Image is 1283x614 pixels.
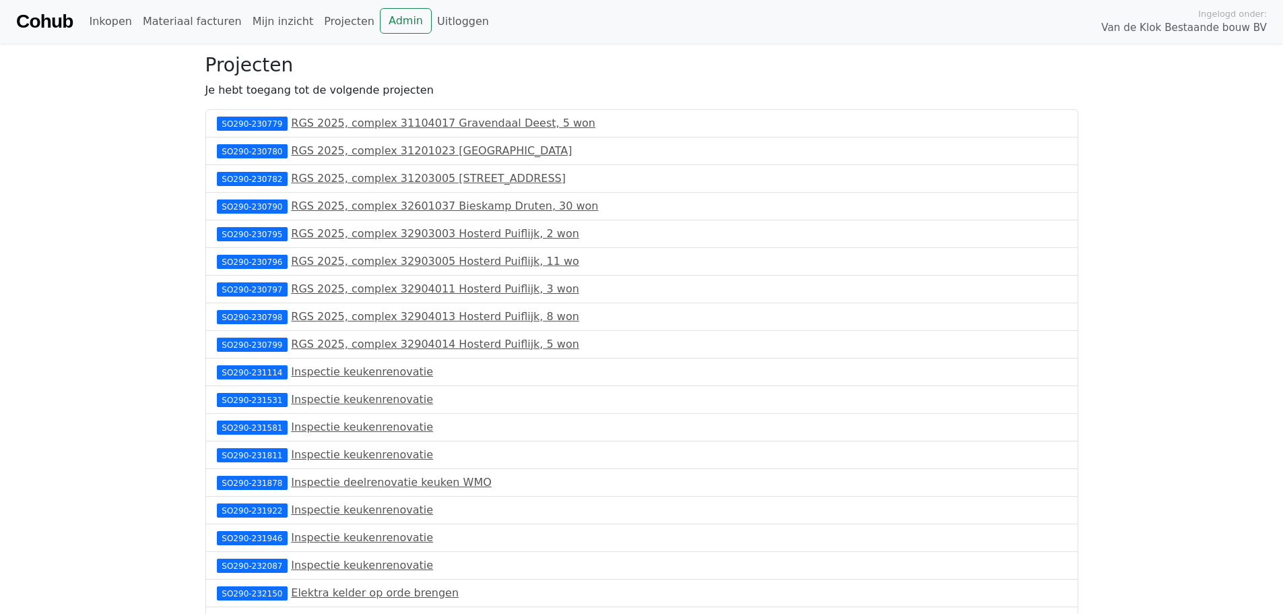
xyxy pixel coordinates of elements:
a: RGS 2025, complex 32904014 Hosterd Puiflijk, 5 won [291,338,579,350]
div: SO290-231581 [217,421,288,434]
div: SO290-231878 [217,476,288,489]
a: RGS 2025, complex 31104017 Gravendaal Deest, 5 won [291,117,595,129]
div: SO290-231946 [217,531,288,545]
a: Projecten [319,8,380,35]
a: RGS 2025, complex 32903003 Hosterd Puiflijk, 2 won [291,227,579,240]
div: SO290-230799 [217,338,288,351]
div: SO290-230780 [217,144,288,158]
a: Inspectie keukenrenovatie [291,421,433,433]
div: SO290-230782 [217,172,288,185]
a: Admin [380,8,432,34]
div: SO290-230797 [217,282,288,296]
a: RGS 2025, complex 31203005 [STREET_ADDRESS] [291,172,566,185]
a: Mijn inzicht [247,8,319,35]
div: SO290-231531 [217,393,288,406]
div: SO290-230798 [217,310,288,324]
div: SO290-232150 [217,586,288,600]
div: SO290-232087 [217,559,288,572]
div: SO290-230795 [217,227,288,241]
a: RGS 2025, complex 32903005 Hosterd Puiflijk, 11 wo [291,255,579,268]
span: Ingelogd onder: [1198,7,1267,20]
a: Elektra kelder op orde brengen [291,586,459,599]
a: RGS 2025, complex 31201023 [GEOGRAPHIC_DATA] [291,144,572,157]
p: Je hebt toegang tot de volgende projecten [205,82,1078,98]
div: SO290-231922 [217,503,288,517]
a: Uitloggen [432,8,494,35]
a: Cohub [16,5,73,38]
div: SO290-230796 [217,255,288,268]
span: Van de Klok Bestaande bouw BV [1101,20,1267,36]
a: Inspectie keukenrenovatie [291,503,433,516]
h3: Projecten [205,54,1078,77]
a: Inspectie deelrenovatie keuken WMO [291,476,492,489]
a: Inspectie keukenrenovatie [291,531,433,544]
div: SO290-230790 [217,199,288,213]
a: RGS 2025, complex 32904013 Hosterd Puiflijk, 8 won [291,310,579,323]
a: Inspectie keukenrenovatie [291,559,433,572]
div: SO290-230779 [217,117,288,130]
a: Inkopen [84,8,137,35]
div: SO290-231811 [217,448,288,462]
a: Inspectie keukenrenovatie [291,393,433,406]
a: RGS 2025, complex 32904011 Hosterd Puiflijk, 3 won [291,282,579,295]
div: SO290-231114 [217,365,288,379]
a: RGS 2025, complex 32601037 Bieskamp Druten, 30 won [291,199,598,212]
a: Inspectie keukenrenovatie [291,365,433,378]
a: Materiaal facturen [137,8,247,35]
a: Inspectie keukenrenovatie [291,448,433,461]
